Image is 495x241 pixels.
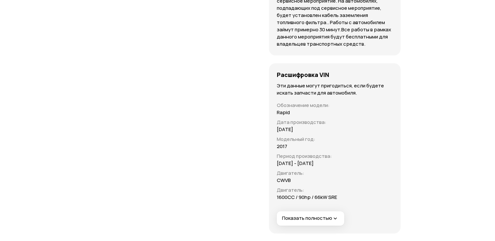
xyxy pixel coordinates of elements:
[277,211,344,226] button: Показать полностью
[277,177,291,184] p: CWVB
[277,71,329,78] h4: Расшифровка VIN
[277,143,287,150] p: 2017
[277,153,337,160] p: Период производства :
[277,126,293,133] p: [DATE]
[277,82,393,97] p: Эти данные могут пригодиться, если будете искать запчасти для автомобиля.
[277,160,314,167] p: [DATE] - [DATE]
[277,109,290,116] p: Rapid
[277,187,337,194] p: Двигатель :
[282,215,339,222] span: Показать полностью
[277,136,337,143] p: Модельный год :
[277,119,337,126] p: Дата производства :
[277,102,337,109] p: Обозначение модели :
[277,194,337,201] p: 1600CC / 90hp / 66kW SRE
[277,170,337,177] p: Двигатель :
